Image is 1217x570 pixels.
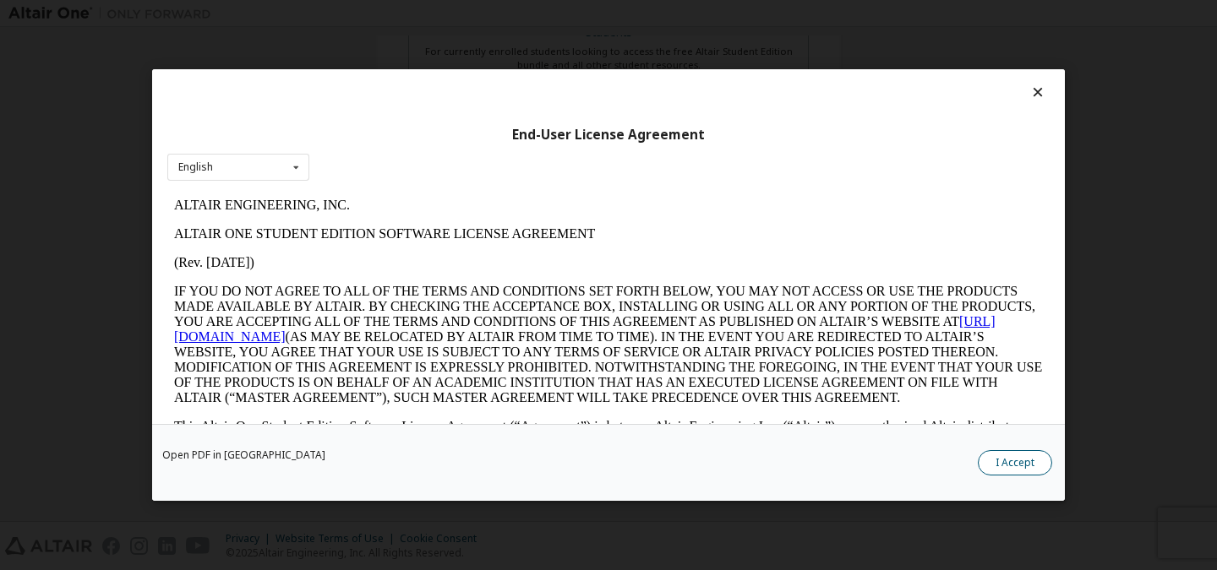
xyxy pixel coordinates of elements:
[978,450,1052,475] button: I Accept
[7,64,876,79] p: (Rev. [DATE])
[7,228,876,289] p: This Altair One Student Edition Software License Agreement (“Agreement”) is between Altair Engine...
[7,35,876,51] p: ALTAIR ONE STUDENT EDITION SOFTWARE LICENSE AGREEMENT
[7,93,876,214] p: IF YOU DO NOT AGREE TO ALL OF THE TERMS AND CONDITIONS SET FORTH BELOW, YOU MAY NOT ACCESS OR USE...
[7,7,876,22] p: ALTAIR ENGINEERING, INC.
[167,127,1050,144] div: End-User License Agreement
[162,450,325,460] a: Open PDF in [GEOGRAPHIC_DATA]
[7,123,828,153] a: [URL][DOMAIN_NAME]
[178,162,213,172] div: English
